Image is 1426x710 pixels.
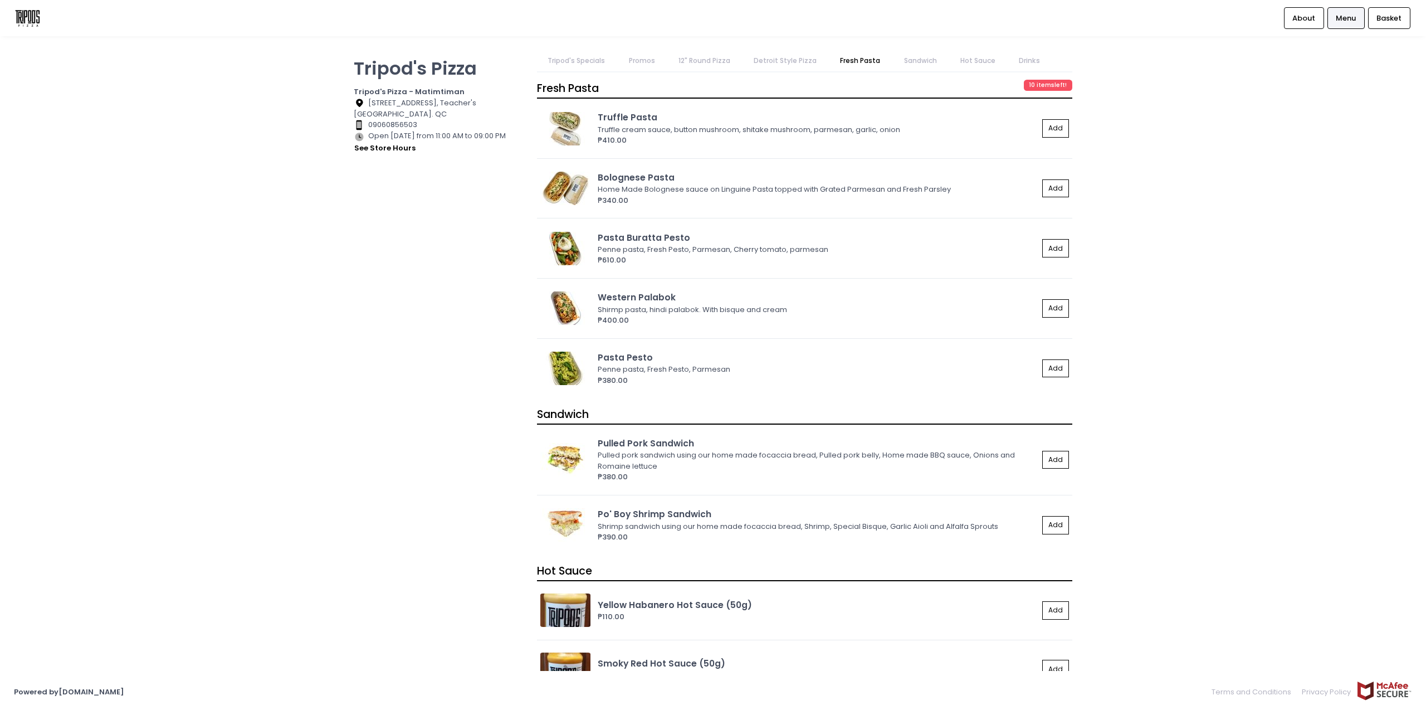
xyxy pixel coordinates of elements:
div: ₱380.00 [598,471,1038,483]
span: Menu [1336,13,1356,24]
a: Terms and Conditions [1212,681,1297,703]
div: Truffle Pasta [598,111,1038,124]
div: Bolognese Pasta [598,171,1038,184]
img: mcafee-secure [1356,681,1412,701]
a: Tripod's Specials [537,50,616,71]
div: Pasta Buratta Pesto [598,231,1038,244]
button: Add [1042,239,1069,257]
button: Add [1042,516,1069,534]
span: Basket [1376,13,1401,24]
div: Penne pasta, Fresh Pesto, Parmesan, Cherry tomato, parmesan [598,244,1035,255]
img: Bolognese Pasta [540,172,590,205]
div: Yellow Habanero Hot Sauce (50g) [598,599,1038,611]
div: [STREET_ADDRESS], Teacher's [GEOGRAPHIC_DATA]. QC [354,98,523,120]
a: Powered by[DOMAIN_NAME] [14,687,124,697]
div: Open [DATE] from 11:00 AM to 09:00 PM [354,130,523,154]
div: Shirmp pasta, hindi palabok. With bisque and cream [598,304,1035,315]
div: ₱110.00 [598,670,1038,682]
button: Add [1042,119,1069,138]
button: see store hours [354,142,416,154]
span: Fresh Pasta [537,81,599,96]
div: ₱610.00 [598,255,1038,266]
a: Menu [1327,7,1365,28]
div: Po' Boy Shrimp Sandwich [598,508,1038,521]
b: Tripod's Pizza - Matimtiman [354,86,465,97]
a: 12" Round Pizza [667,50,741,71]
div: Penne pasta, Fresh Pesto, Parmesan [598,364,1035,375]
div: Pulled Pork Sandwich [598,437,1038,450]
img: Truffle Pasta [540,112,590,145]
div: Pasta Pesto [598,351,1038,364]
span: About [1292,13,1315,24]
button: Add [1042,179,1069,198]
div: ₱110.00 [598,611,1038,623]
div: Shrimp sandwich using our home made focaccia bread, Shrimp, Special Bisque, Garlic Aioli and Alfa... [598,521,1035,532]
img: Pulled Pork Sandwich [540,443,590,476]
a: Promos [618,50,666,71]
button: Add [1042,601,1069,620]
button: Add [1042,660,1069,678]
img: Pasta Pesto [540,352,590,385]
button: Add [1042,299,1069,318]
span: Hot Sauce [537,563,592,578]
div: Pulled pork sandwich using our home made focaccia bread, Pulled pork belly, Home made BBQ sauce, ... [598,450,1035,471]
button: Add [1042,359,1069,378]
a: Hot Sauce [949,50,1006,71]
div: Truffle cream sauce, button mushroom, shitake mushroom, parmesan, garlic, onion [598,124,1035,135]
span: 10 items left! [1024,80,1073,91]
div: ₱400.00 [598,315,1038,326]
a: Drinks [1008,50,1051,71]
img: Po' Boy Shrimp Sandwich [540,508,590,542]
img: Smoky Red Hot Sauce (50g) [540,653,590,686]
a: About [1284,7,1324,28]
img: Western Palabok [540,291,590,325]
div: ₱340.00 [598,195,1038,206]
a: Privacy Policy [1297,681,1357,703]
a: Detroit Style Pizza [743,50,828,71]
div: ₱390.00 [598,532,1038,543]
div: ₱410.00 [598,135,1038,146]
img: Pasta Buratta Pesto [540,232,590,265]
button: Add [1042,451,1069,469]
img: logo [14,8,41,28]
div: 09060856503 [354,119,523,130]
span: Sandwich [537,407,589,422]
a: Sandwich [893,50,948,71]
a: Fresh Pasta [829,50,891,71]
div: Smoky Red Hot Sauce (50g) [598,657,1038,670]
div: ₱380.00 [598,375,1038,386]
div: Western Palabok [598,291,1038,304]
p: Tripod's Pizza [354,57,523,79]
div: Home Made Bolognese sauce on Linguine Pasta topped with Grated Parmesan and Fresh Parsley [598,184,1035,195]
img: Yellow Habanero Hot Sauce (50g) [540,594,590,627]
